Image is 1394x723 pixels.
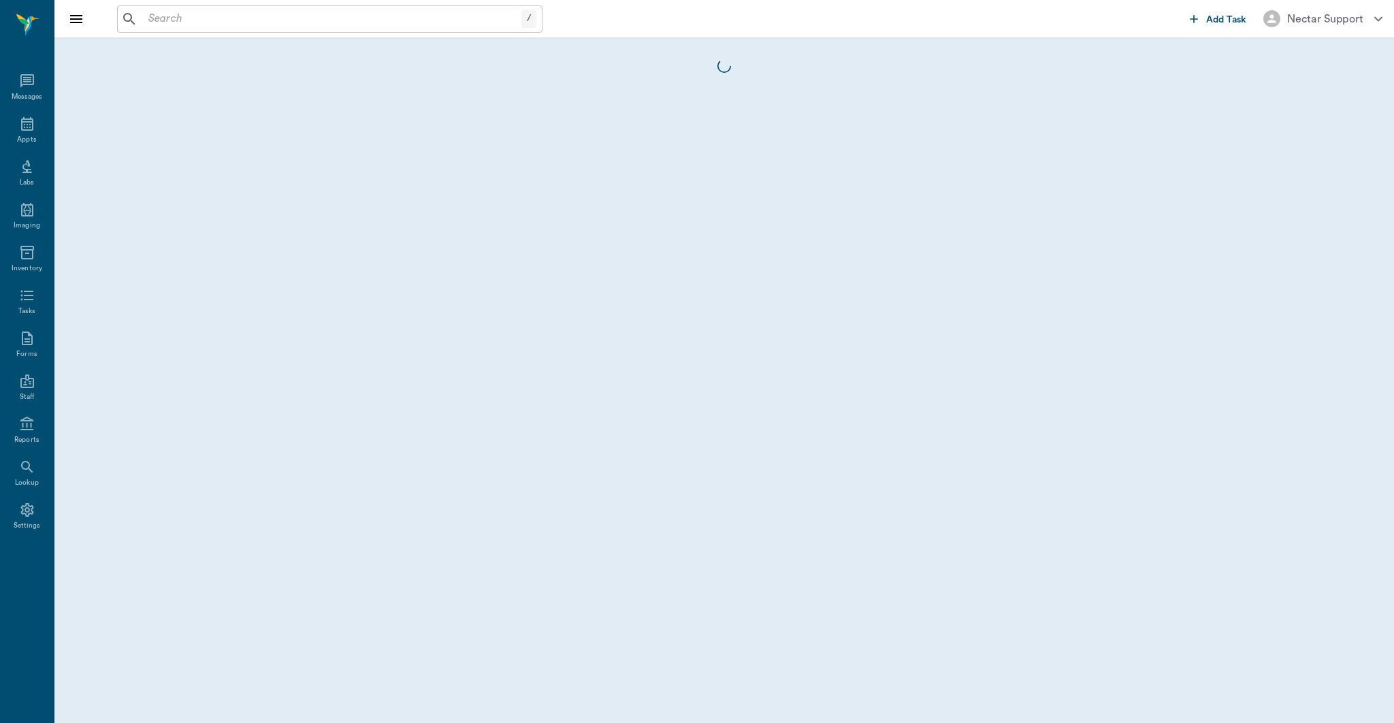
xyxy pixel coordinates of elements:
div: Nectar Support [1287,11,1363,27]
button: Add Task [1184,6,1252,31]
button: Nectar Support [1252,6,1393,31]
div: Messages [12,92,43,102]
div: / [521,10,536,28]
input: Search [143,10,521,29]
button: Close drawer [63,5,90,33]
